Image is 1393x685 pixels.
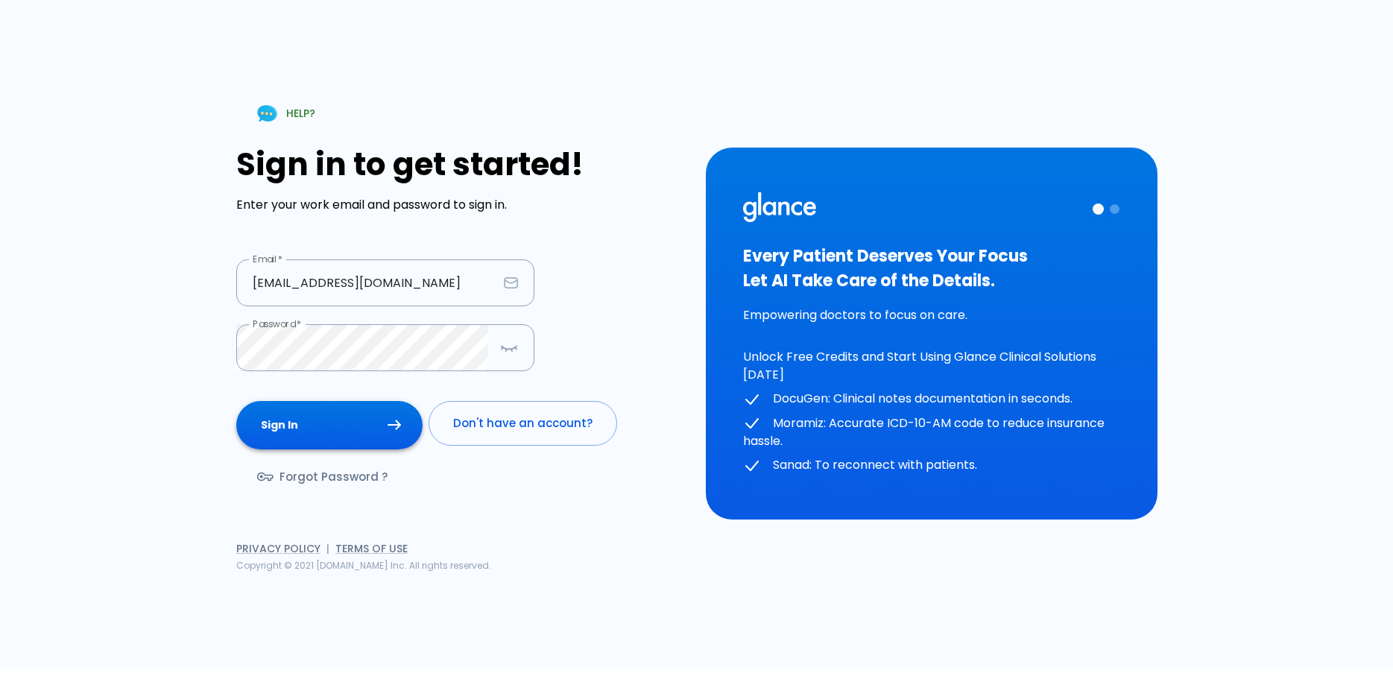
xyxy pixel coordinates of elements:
a: Terms of Use [335,541,408,556]
input: dr.ahmed@clinic.com [236,259,498,306]
a: Don't have an account? [429,401,617,446]
span: Copyright © 2021 [DOMAIN_NAME] Inc. All rights reserved. [236,559,491,572]
h3: Every Patient Deserves Your Focus Let AI Take Care of the Details. [743,244,1120,293]
p: DocuGen: Clinical notes documentation in seconds. [743,390,1120,408]
span: | [326,541,329,556]
h1: Sign in to get started! [236,146,688,183]
p: Enter your work email and password to sign in. [236,196,688,214]
a: HELP? [236,95,333,133]
p: Unlock Free Credits and Start Using Glance Clinical Solutions [DATE] [743,348,1120,384]
p: Sanad: To reconnect with patients. [743,456,1120,475]
a: Privacy Policy [236,541,320,556]
button: Sign In [236,401,423,449]
p: Empowering doctors to focus on care. [743,306,1120,324]
p: Moramiz: Accurate ICD-10-AM code to reduce insurance hassle. [743,414,1120,451]
img: Chat Support [254,101,280,127]
a: Forgot Password ? [236,455,411,499]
